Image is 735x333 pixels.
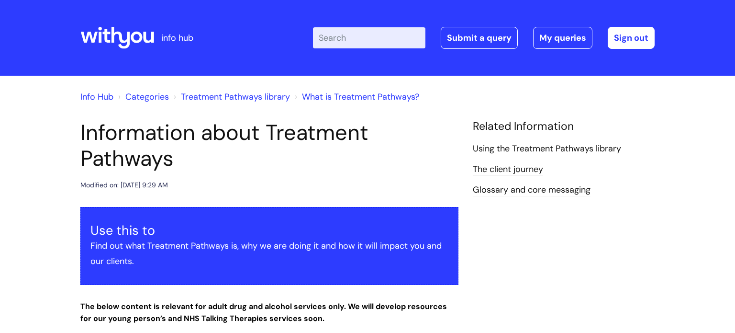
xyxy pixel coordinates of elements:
[80,91,113,103] a: Info Hub
[313,27,425,48] input: Search
[116,89,169,104] li: Solution home
[125,91,169,103] a: Categories
[90,238,448,269] p: Find out what Treatment Pathways is, why we are doing it and how it will impact you and our clients.
[171,89,290,104] li: Treatment Pathways library
[473,184,590,196] a: Glossary and core messaging
[313,27,655,49] div: | -
[473,120,655,133] h4: Related Information
[441,27,518,49] a: Submit a query
[292,89,419,104] li: What is Treatment Pathways?
[533,27,592,49] a: My queries
[161,30,193,46] p: info hub
[302,91,419,103] a: What is Treatment Pathways?
[181,91,290,103] a: Treatment Pathways library
[80,120,458,172] h1: Information about Treatment Pathways
[608,27,655,49] a: Sign out
[90,223,448,238] h3: Use this to
[80,301,447,323] strong: The below content is relevant for adult drug and alcohol services only. We will develop resources...
[473,163,543,176] a: The client journey
[473,143,621,155] a: Using the Treatment Pathways library
[80,179,168,191] div: Modified on: [DATE] 9:29 AM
